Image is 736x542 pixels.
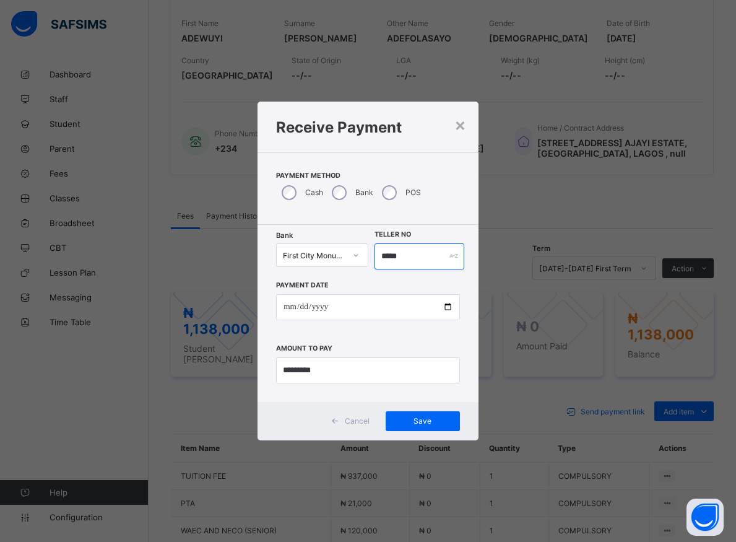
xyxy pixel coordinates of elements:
span: Bank [276,231,293,240]
span: Save [395,416,451,426]
h1: Receive Payment [276,118,460,136]
span: Cancel [345,416,370,426]
label: Payment Date [276,281,329,289]
span: Payment Method [276,172,460,180]
label: Cash [305,188,323,197]
div: × [454,114,466,135]
label: Amount to pay [276,344,332,352]
button: Open asap [686,499,724,536]
div: First City Monument Bank (FCMB) - GOOD SHEPHERD SCHOOLS [283,250,345,260]
label: POS [405,188,421,197]
label: Bank [355,188,373,197]
label: Teller No [374,230,411,238]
